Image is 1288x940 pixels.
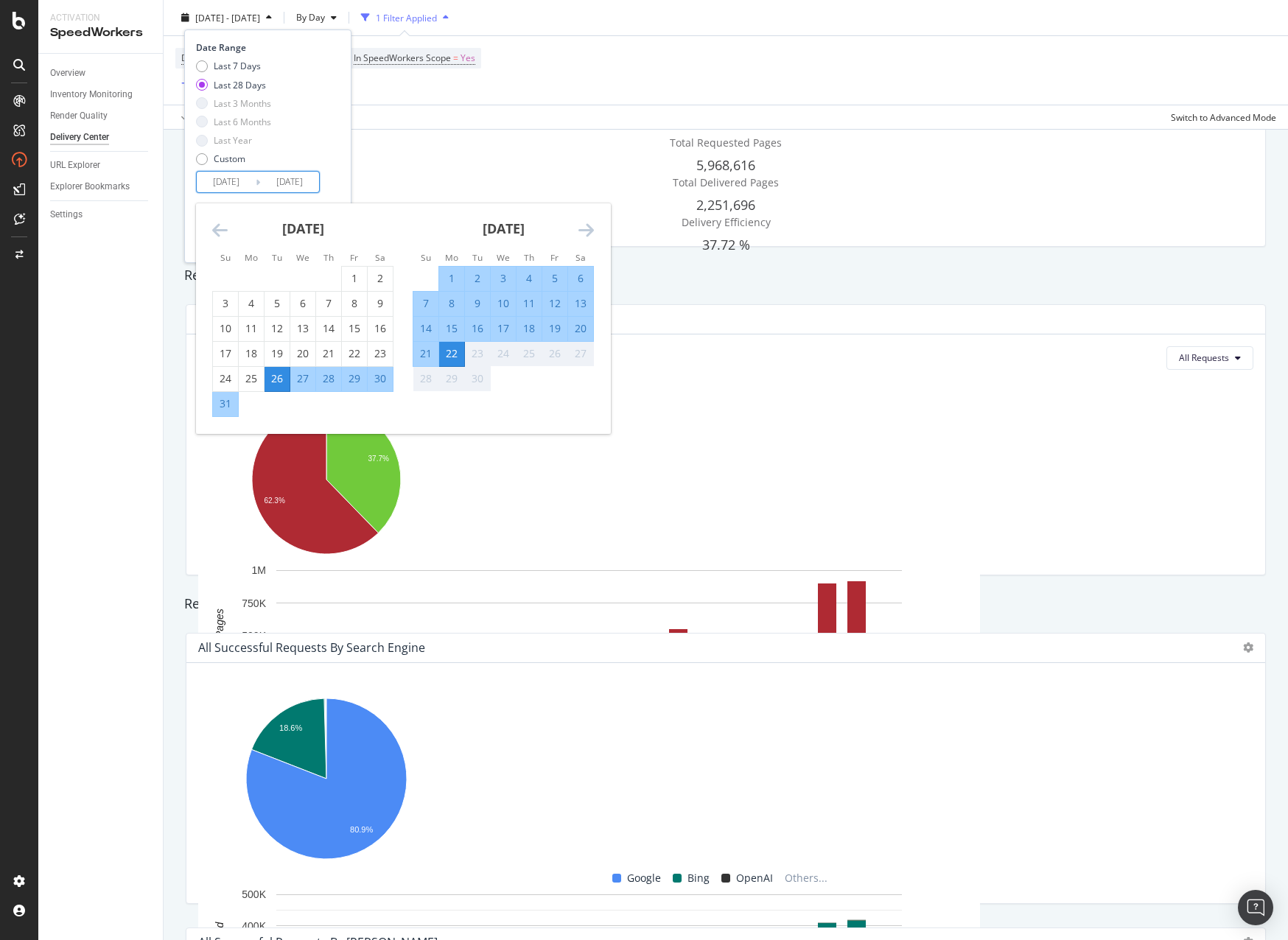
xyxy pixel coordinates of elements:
td: Choose Saturday, August 9, 2025 as your check-out date. It’s available. [368,291,393,316]
div: 1 Filter Applied [376,11,437,24]
span: Total Requested Pages [670,136,782,150]
td: Choose Tuesday, August 19, 2025 as your check-out date. It’s available. [265,341,290,366]
div: A chart. [198,563,980,726]
small: Mo [445,251,458,263]
div: Date Range [196,41,336,54]
text: 500K [242,888,266,900]
td: Choose Wednesday, August 20, 2025 as your check-out date. It’s available. [290,341,316,366]
div: 30 [465,371,490,386]
span: Device [181,52,209,64]
td: Not available. Wednesday, September 24, 2025 [491,341,517,366]
span: Yes [461,48,475,69]
div: 5 [542,271,567,286]
div: Review all pages delivered to search engines [177,594,1275,614]
div: Activation [50,12,151,24]
span: 5,968,616 [696,156,755,174]
small: Th [323,251,334,263]
button: 1 Filter Applied [355,6,455,29]
div: 15 [342,321,367,336]
div: 7 [316,296,341,311]
svg: A chart. [198,691,455,869]
td: Choose Friday, August 22, 2025 as your check-out date. It’s available. [342,341,368,366]
div: 29 [342,371,367,386]
td: Selected. Thursday, September 4, 2025 [517,266,542,291]
td: Choose Sunday, August 17, 2025 as your check-out date. It’s available. [213,341,239,366]
div: 16 [368,321,393,336]
td: Selected as end date. Monday, September 22, 2025 [439,341,465,366]
button: All Requests [1166,346,1253,370]
div: 9 [368,296,393,311]
div: A chart. [198,398,455,563]
div: Review all bots requests to SpeedWorkers [177,266,1275,285]
td: Selected. Sunday, September 21, 2025 [413,341,439,366]
div: Last 6 Months [196,116,271,128]
div: 27 [568,346,593,361]
div: 1 [342,271,367,286]
div: 1 [439,271,464,286]
td: Selected. Thursday, August 28, 2025 [316,366,342,391]
small: We [497,251,510,263]
td: Choose Sunday, August 10, 2025 as your check-out date. It’s available. [213,316,239,341]
div: 23 [465,346,490,361]
td: Choose Monday, August 11, 2025 as your check-out date. It’s available. [239,316,265,341]
div: 8 [342,296,367,311]
td: Choose Tuesday, August 12, 2025 as your check-out date. It’s available. [265,316,290,341]
strong: [DATE] [282,220,324,237]
td: Selected. Wednesday, August 27, 2025 [290,366,316,391]
td: Selected. Tuesday, September 2, 2025 [465,266,491,291]
div: 21 [413,346,438,361]
div: Explorer Bookmarks [50,179,130,194]
td: Not available. Thursday, September 25, 2025 [517,341,542,366]
div: 31 [213,396,238,411]
div: 16 [465,321,490,336]
div: 25 [239,371,264,386]
td: Choose Saturday, August 16, 2025 as your check-out date. It’s available. [368,316,393,341]
div: 6 [568,271,593,286]
td: Selected. Saturday, September 6, 2025 [568,266,594,291]
td: Choose Thursday, August 14, 2025 as your check-out date. It’s available. [316,316,342,341]
small: Fr [550,251,559,263]
td: Selected. Thursday, September 18, 2025 [517,316,542,341]
div: 25 [517,346,542,361]
input: End Date [260,172,319,192]
div: Custom [214,152,245,165]
td: Choose Thursday, August 21, 2025 as your check-out date. It’s available. [316,341,342,366]
text: 18.6% [279,723,302,732]
span: Total Delivered Pages [673,175,779,189]
td: Selected. Sunday, August 31, 2025 [213,391,239,416]
td: Selected. Saturday, August 30, 2025 [368,366,393,391]
div: Inventory Monitoring [50,87,133,102]
span: All Requests [1179,351,1229,364]
small: Th [524,251,534,263]
div: 14 [316,321,341,336]
td: Not available. Tuesday, September 30, 2025 [465,366,491,391]
div: Calendar [196,203,610,434]
div: 4 [517,271,542,286]
div: 24 [491,346,516,361]
td: Selected. Wednesday, September 17, 2025 [491,316,517,341]
div: 3 [491,271,516,286]
button: Apply [175,105,218,129]
td: Choose Friday, August 8, 2025 as your check-out date. It’s available. [342,291,368,316]
div: Delivery Center [50,130,109,145]
div: 14 [413,321,438,336]
span: OpenAI [736,869,773,887]
div: Switch to Advanced Mode [1171,111,1276,123]
a: Settings [50,207,153,222]
div: Overview [50,66,85,81]
td: Choose Monday, August 25, 2025 as your check-out date. It’s available. [239,366,265,391]
div: 3 [213,296,238,311]
div: SpeedWorkers [50,24,151,41]
text: 400K [242,919,266,931]
td: Choose Monday, August 18, 2025 as your check-out date. It’s available. [239,341,265,366]
td: Selected as start date. Tuesday, August 26, 2025 [265,366,290,391]
div: 8 [439,296,464,311]
div: Move forward to switch to the next month. [578,221,594,239]
div: 27 [290,371,315,386]
span: 37.72 % [702,236,750,253]
div: 24 [213,371,238,386]
div: 18 [517,321,542,336]
div: 26 [542,346,567,361]
span: Others... [779,869,833,887]
div: 26 [265,371,290,386]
